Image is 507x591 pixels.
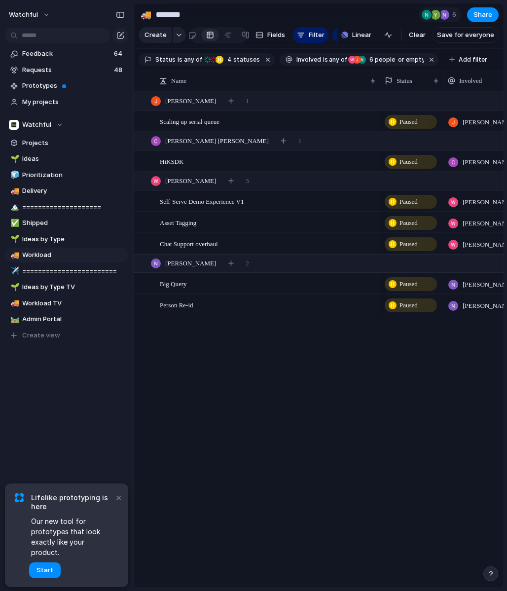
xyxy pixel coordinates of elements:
span: Person Re-id [160,299,193,310]
span: Linear [352,30,371,40]
a: ✈️======================== [5,264,128,279]
span: Big Query [160,278,187,289]
span: Ideas [22,154,125,164]
a: Requests48 [5,63,128,77]
span: Feedback [22,49,111,59]
span: Workload TV [22,298,125,308]
span: Paused [399,300,418,310]
span: 1 [246,96,249,106]
a: 🚚Workload TV [5,296,128,311]
span: Paused [399,239,418,249]
span: Create view [22,331,60,340]
span: 3 [246,176,249,186]
div: ✈️ [10,265,17,277]
button: 🧊 [9,170,19,180]
a: 🚚Workload [5,248,128,262]
span: Fields [267,30,285,40]
span: My projects [22,97,125,107]
span: Paused [399,218,418,228]
button: watchful [4,7,55,23]
button: ✈️ [9,266,19,276]
span: 48 [114,65,124,75]
span: Share [473,10,492,20]
span: Asset Tagging [160,217,196,228]
span: Prototypes [22,81,125,91]
span: Paused [399,197,418,207]
button: Clear [405,27,430,43]
span: 2 [246,259,249,268]
div: 🧊 [10,169,17,181]
span: Paused [399,157,418,167]
button: 🌱 [9,234,19,244]
div: ✅ [10,218,17,229]
button: 🚚 [9,250,19,260]
div: 🚚 [10,297,17,309]
span: Name [171,76,186,86]
div: 🚚Delivery [5,184,128,198]
button: Watchful [5,117,128,132]
span: [PERSON_NAME] [165,96,216,106]
span: Create [145,30,167,40]
span: Paused [399,279,418,289]
a: My projects [5,95,128,110]
span: ==================== [22,202,125,212]
div: 🧊Prioritization [5,168,128,183]
span: is [178,55,182,64]
span: Chat Support overhaul [160,238,218,249]
span: watchful [9,10,38,20]
span: 4 [224,56,233,63]
span: Paused [399,117,418,127]
span: Involved [459,76,482,86]
span: Save for everyone [437,30,494,40]
button: Group [332,27,374,43]
a: Projects [5,136,128,150]
div: 🌱 [10,282,17,293]
div: 🌱 [10,153,17,165]
a: 🛤️Admin Portal [5,312,128,327]
span: 6 [452,10,459,20]
span: Start [36,565,53,575]
span: Our new tool for prototypes that look exactly like your product. [31,516,113,557]
button: Linear [337,28,375,42]
div: 🚚 [141,8,151,21]
button: 🛤️ [9,314,19,324]
span: Ideas by Type [22,234,125,244]
button: 4 statuses [203,54,262,65]
button: 🚚 [9,298,19,308]
button: ✅ [9,218,19,228]
span: Admin Portal [22,314,125,324]
button: 🏔️ [9,202,19,212]
span: Add filter [459,55,487,64]
button: 🌱 [9,154,19,164]
div: 🚚 [10,185,17,197]
button: Dismiss [112,491,124,503]
a: 🌱Ideas [5,151,128,166]
span: Projects [22,138,125,148]
button: Filter [293,27,328,43]
a: Prototypes [5,78,128,93]
button: Add filter [443,53,493,67]
button: 🌱 [9,282,19,292]
span: 64 [114,49,124,59]
button: Share [467,7,499,22]
span: statuses [224,55,260,64]
span: Workload [22,250,125,260]
span: any of [182,55,202,64]
span: Shipped [22,218,125,228]
button: Fields [252,27,289,43]
span: Self-Serve Demo Experience V1 [160,195,244,207]
div: 🚚 [10,250,17,261]
span: ======================== [22,266,125,276]
button: Save for everyone [433,27,499,43]
div: 🌱 [10,233,17,245]
div: 🏔️==================== [5,200,128,215]
span: 6 [366,56,375,63]
span: [PERSON_NAME] [PERSON_NAME] [165,136,269,146]
span: [PERSON_NAME] [165,259,216,268]
span: Status [155,55,176,64]
a: Feedback64 [5,46,128,61]
span: Involved [296,55,321,64]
